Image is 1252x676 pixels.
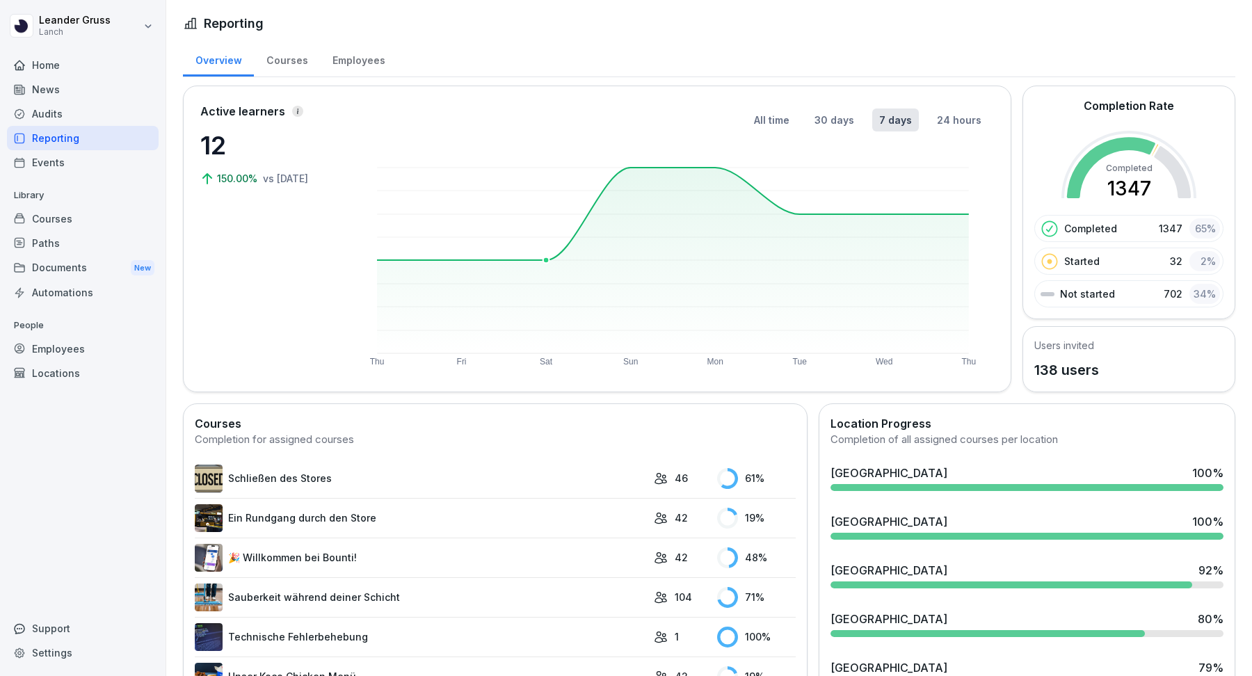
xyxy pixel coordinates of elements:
img: tah9yxvkym2pvszjriwubpkx.png [195,465,223,492]
h5: Users invited [1034,338,1099,353]
a: Automations [7,280,159,305]
div: Support [7,616,159,641]
text: Thu [370,357,385,367]
a: Audits [7,102,159,126]
a: [GEOGRAPHIC_DATA]92% [825,556,1229,594]
div: Documents [7,255,159,281]
text: Wed [876,357,892,367]
text: Sat [540,357,553,367]
div: [GEOGRAPHIC_DATA] [830,611,947,627]
a: [GEOGRAPHIC_DATA]100% [825,459,1229,497]
button: 7 days [872,108,919,131]
div: 100 % [717,627,796,647]
a: Schließen des Stores [195,465,647,492]
a: Employees [320,41,397,77]
text: Tue [792,357,807,367]
p: Not started [1060,287,1115,301]
div: 19 % [717,508,796,529]
button: 30 days [808,108,861,131]
p: 138 users [1034,360,1099,380]
p: 32 [1170,254,1182,268]
h2: Completion Rate [1084,97,1174,114]
div: 2 % [1189,251,1220,271]
text: Thu [961,357,976,367]
a: Locations [7,361,159,385]
h2: Location Progress [830,415,1223,432]
a: [GEOGRAPHIC_DATA]80% [825,605,1229,643]
p: 1 [675,629,679,644]
p: People [7,314,159,337]
p: 150.00% [217,171,260,186]
div: 100 % [1192,465,1223,481]
img: p2eq5f8mwzuhp3nfjo37mymy.png [195,504,223,532]
a: Employees [7,337,159,361]
button: 24 hours [930,108,988,131]
button: All time [747,108,796,131]
text: Mon [707,357,723,367]
div: 79 % [1198,659,1223,676]
a: Technische Fehlerbehebung [195,623,647,651]
p: Lanch [39,27,111,37]
a: Paths [7,231,159,255]
div: [GEOGRAPHIC_DATA] [830,562,947,579]
div: 65 % [1189,218,1220,239]
p: 42 [675,510,688,525]
p: 1347 [1159,221,1182,236]
div: 71 % [717,587,796,608]
div: [GEOGRAPHIC_DATA] [830,465,947,481]
a: Reporting [7,126,159,150]
a: 🎉 Willkommen bei Bounti! [195,544,647,572]
div: [GEOGRAPHIC_DATA] [830,659,947,676]
a: News [7,77,159,102]
a: Courses [254,41,320,77]
text: Sun [623,357,638,367]
p: Active learners [200,103,285,120]
p: Library [7,184,159,207]
img: mbzv0a1adexohu9durq61vss.png [195,584,223,611]
p: Leander Gruss [39,15,111,26]
a: DocumentsNew [7,255,159,281]
p: 702 [1164,287,1182,301]
a: Home [7,53,159,77]
a: [GEOGRAPHIC_DATA]100% [825,508,1229,545]
a: Courses [7,207,159,231]
a: Settings [7,641,159,665]
p: Completed [1064,221,1117,236]
p: 104 [675,590,692,604]
p: vs [DATE] [263,171,308,186]
p: 12 [200,127,339,164]
p: 46 [675,471,688,485]
img: b4eu0mai1tdt6ksd7nlke1so.png [195,544,223,572]
text: Fri [457,357,467,367]
div: 34 % [1189,284,1220,304]
a: Overview [183,41,254,77]
img: vhbi86uiei44fmstf7yrj8ki.png [195,623,223,651]
h1: Reporting [204,14,264,33]
div: 61 % [717,468,796,489]
a: Sauberkeit während deiner Schicht [195,584,647,611]
div: New [131,260,154,276]
div: 48 % [717,547,796,568]
p: 42 [675,550,688,565]
div: 80 % [1198,611,1223,627]
div: Completion of all assigned courses per location [830,432,1223,448]
a: Events [7,150,159,175]
h2: Courses [195,415,796,432]
p: Started [1064,254,1100,268]
div: 92 % [1198,562,1223,579]
div: [GEOGRAPHIC_DATA] [830,513,947,530]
